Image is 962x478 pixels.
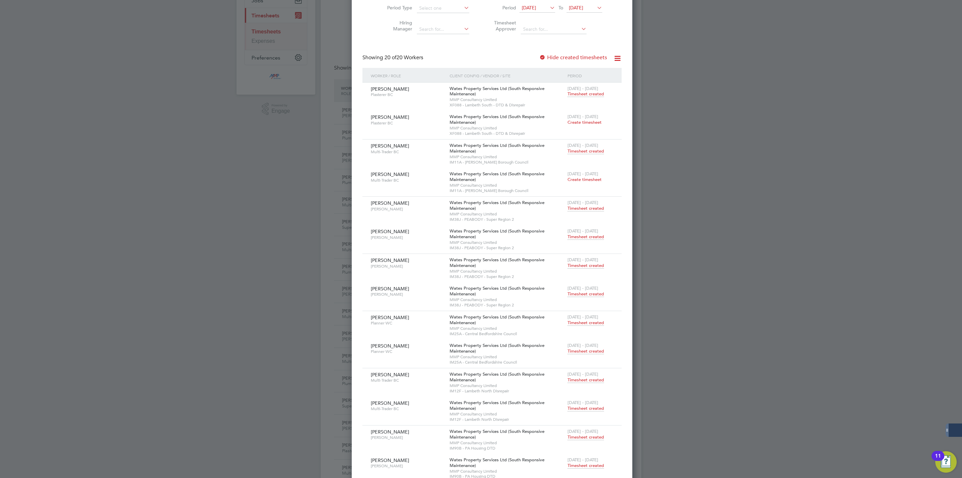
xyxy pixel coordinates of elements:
span: Timesheet created [568,291,604,297]
span: Wates Property Services Ltd (South Responsive Maintenance) [450,228,544,240]
span: Multi-Trader BC [371,406,445,411]
span: IM12F - Lambeth North Disrepair [450,388,564,394]
input: Select one [417,4,469,13]
span: [DATE] - [DATE] [568,171,598,177]
span: Timesheet created [568,405,604,411]
span: Wates Property Services Ltd (South Responsive Maintenance) [450,400,544,411]
span: MMP Consultancy Limited [450,211,564,217]
div: Worker / Role [369,68,448,83]
span: [DATE] - [DATE] [568,257,598,263]
span: Wates Property Services Ltd (South Responsive Maintenance) [450,114,544,125]
span: MMP Consultancy Limited [450,411,564,417]
span: MMP Consultancy Limited [450,469,564,474]
span: 20 Workers [384,54,423,61]
span: Wates Property Services Ltd (South Responsive Maintenance) [450,86,544,97]
span: MMP Consultancy Limited [450,240,564,245]
span: Timesheet created [568,205,604,211]
span: IM90B - PA Housing DTD [450,446,564,451]
span: [PERSON_NAME] [371,343,409,349]
span: XF088 - Lambeth South - DTD & Disrepair [450,102,564,108]
span: IM38J - PEABODY - Super Region 2 [450,245,564,251]
label: Hide created timesheets [539,54,607,61]
span: Plasterer BC [371,120,445,126]
span: Wates Property Services Ltd (South Responsive Maintenance) [450,200,544,211]
span: [DATE] - [DATE] [568,400,598,405]
span: [PERSON_NAME] [371,200,409,206]
span: IM38J - PEABODY - Super Region 2 [450,217,564,222]
span: [PERSON_NAME] [371,235,445,240]
span: Timesheet created [568,263,604,269]
label: Timesheet Approver [486,20,516,32]
span: Multi-Trader BC [371,378,445,383]
span: [PERSON_NAME] [371,463,445,469]
span: Timesheet created [568,463,604,469]
span: Wates Property Services Ltd (South Responsive Maintenance) [450,371,544,383]
span: Plasterer BC [371,92,445,97]
span: Wates Property Services Ltd (South Responsive Maintenance) [450,457,544,468]
span: Timesheet created [568,348,604,354]
span: [PERSON_NAME] [371,292,445,297]
span: [PERSON_NAME] [371,286,409,292]
span: [PERSON_NAME] [371,372,409,378]
span: MMP Consultancy Limited [450,97,564,102]
span: Planner WC [371,349,445,354]
span: MMP Consultancy Limited [450,154,564,160]
input: Search for... [521,25,587,34]
span: [DATE] - [DATE] [568,114,598,119]
span: IM38J - PEABODY - Super Region 2 [450,302,564,308]
span: Timesheet created [568,148,604,154]
span: Wates Property Services Ltd (South Responsive Maintenance) [450,171,544,182]
span: [PERSON_NAME] [371,435,445,440]
span: [DATE] - [DATE] [568,314,598,320]
span: XF088 - Lambeth South - DTD & Disrepair [450,131,564,136]
span: Timesheet created [568,320,604,326]
span: [DATE] [522,5,536,11]
span: MMP Consultancy Limited [450,183,564,188]
span: MMP Consultancy Limited [450,354,564,360]
span: Timesheet created [568,377,604,383]
span: [PERSON_NAME] [371,171,409,177]
span: [PERSON_NAME] [371,228,409,234]
span: Wates Property Services Ltd (South Responsive Maintenance) [450,285,544,297]
span: [DATE] - [DATE] [568,200,598,205]
span: Wates Property Services Ltd (South Responsive Maintenance) [450,142,544,154]
span: Wates Property Services Ltd (South Responsive Maintenance) [450,343,544,354]
span: MMP Consultancy Limited [450,326,564,331]
span: Create timesheet [568,119,602,125]
label: Period Type [382,5,412,11]
span: [PERSON_NAME] [371,86,409,92]
span: [DATE] - [DATE] [568,343,598,348]
span: [PERSON_NAME] [371,143,409,149]
span: Create timesheet [568,177,602,182]
span: [DATE] - [DATE] [568,285,598,291]
span: IM25A - Central Bedfordshire Council [450,360,564,365]
span: IM11A - [PERSON_NAME] Borough Council [450,188,564,193]
span: [PERSON_NAME] [371,314,409,320]
span: IM38J - PEABODY - Super Region 2 [450,274,564,279]
label: Period [486,5,516,11]
span: Timesheet created [568,91,604,97]
div: 11 [935,456,941,465]
span: [DATE] - [DATE] [568,428,598,434]
span: MMP Consultancy Limited [450,297,564,302]
button: Open Resource Center, 11 new notifications [935,451,957,473]
span: Wates Property Services Ltd (South Responsive Maintenance) [450,428,544,440]
span: [DATE] - [DATE] [568,86,598,91]
span: IM25A - Central Bedfordshire Council [450,331,564,337]
span: MMP Consultancy Limited [450,440,564,446]
span: [PERSON_NAME] [371,257,409,263]
span: Wates Property Services Ltd (South Responsive Maintenance) [450,257,544,268]
input: Search for... [417,25,469,34]
span: [DATE] - [DATE] [568,142,598,148]
span: MMP Consultancy Limited [450,383,564,388]
span: [PERSON_NAME] [371,457,409,463]
span: Multi-Trader BC [371,178,445,183]
span: MMP Consultancy Limited [450,125,564,131]
span: [DATE] - [DATE] [568,228,598,234]
span: Planner WC [371,320,445,326]
span: [DATE] - [DATE] [568,457,598,463]
span: MMP Consultancy Limited [450,269,564,274]
span: To [556,3,565,12]
span: 20 of [384,54,396,61]
span: [PERSON_NAME] [371,429,409,435]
